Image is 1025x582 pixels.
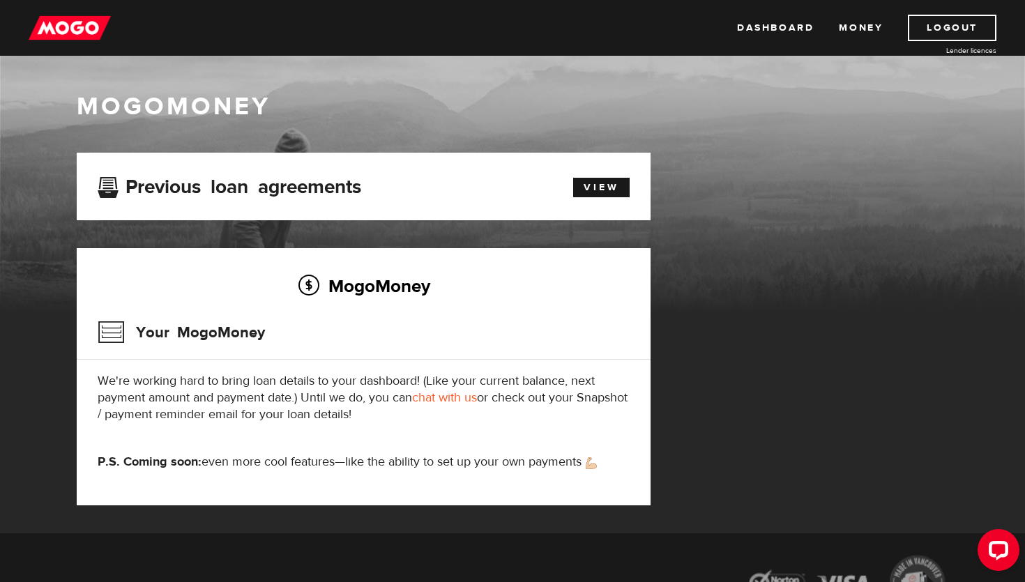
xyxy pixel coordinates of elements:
h3: Your MogoMoney [98,314,265,351]
a: Logout [908,15,996,41]
a: chat with us [412,390,477,406]
a: View [573,178,630,197]
a: Lender licences [892,45,996,56]
strong: P.S. Coming soon: [98,454,202,470]
p: even more cool features—like the ability to set up your own payments [98,454,630,470]
h1: MogoMoney [77,92,948,121]
h3: Previous loan agreements [98,176,361,194]
h2: MogoMoney [98,271,630,300]
img: strong arm emoji [586,457,597,469]
img: mogo_logo-11ee424be714fa7cbb0f0f49df9e16ec.png [29,15,111,41]
p: We're working hard to bring loan details to your dashboard! (Like your current balance, next paym... [98,373,630,423]
iframe: LiveChat chat widget [966,523,1025,582]
a: Dashboard [737,15,814,41]
a: Money [839,15,883,41]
